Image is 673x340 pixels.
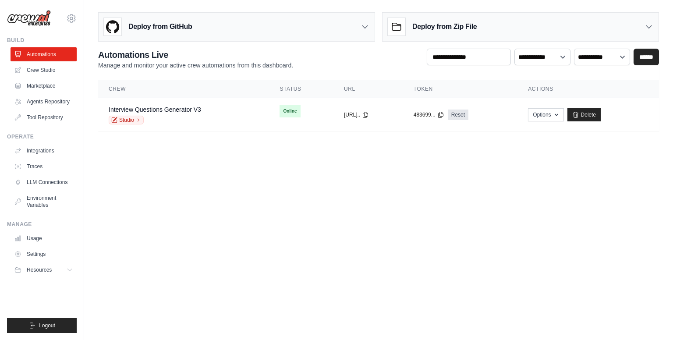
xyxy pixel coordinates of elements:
a: LLM Connections [11,175,77,189]
th: URL [333,80,403,98]
h3: Deploy from Zip File [412,21,477,32]
a: Usage [11,231,77,245]
p: Manage and monitor your active crew automations from this dashboard. [98,61,293,70]
button: 483699... [414,111,444,118]
th: Status [269,80,333,98]
div: Operate [7,133,77,140]
th: Crew [98,80,269,98]
span: Resources [27,266,52,273]
th: Token [403,80,517,98]
a: Delete [567,108,601,121]
span: Online [280,105,300,117]
a: Agents Repository [11,95,77,109]
a: Automations [11,47,77,61]
a: Tool Repository [11,110,77,124]
h2: Automations Live [98,49,293,61]
a: Settings [11,247,77,261]
button: Logout [7,318,77,333]
h3: Deploy from GitHub [128,21,192,32]
button: Options [528,108,563,121]
a: Reset [448,110,468,120]
th: Actions [517,80,659,98]
a: Traces [11,159,77,174]
button: Resources [11,263,77,277]
a: Environment Variables [11,191,77,212]
img: GitHub Logo [104,18,121,35]
div: Manage [7,221,77,228]
a: Marketplace [11,79,77,93]
a: Studio [109,116,144,124]
div: Build [7,37,77,44]
span: Logout [39,322,55,329]
a: Integrations [11,144,77,158]
a: Interview Questions Generator V3 [109,106,201,113]
img: Logo [7,10,51,27]
a: Crew Studio [11,63,77,77]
